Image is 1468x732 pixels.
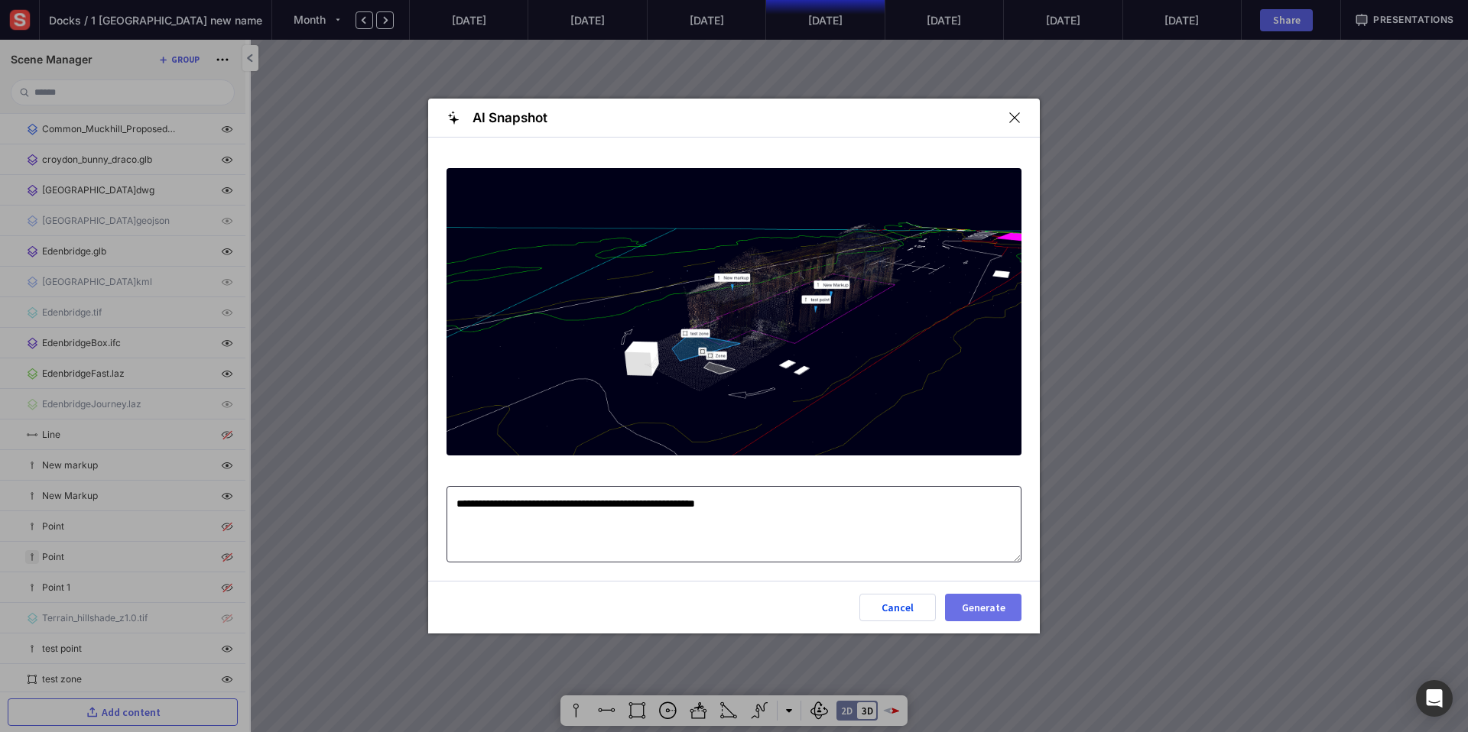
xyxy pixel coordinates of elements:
button: Cancel [859,594,936,621]
img: AI Enhanced Snapshot [447,168,1021,455]
div: Open Intercom Messenger [1416,680,1453,717]
div: Cancel [872,602,923,613]
div: Generate [958,602,1008,613]
button: Generate [945,594,1021,621]
div: AI Snapshot [447,111,547,125]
